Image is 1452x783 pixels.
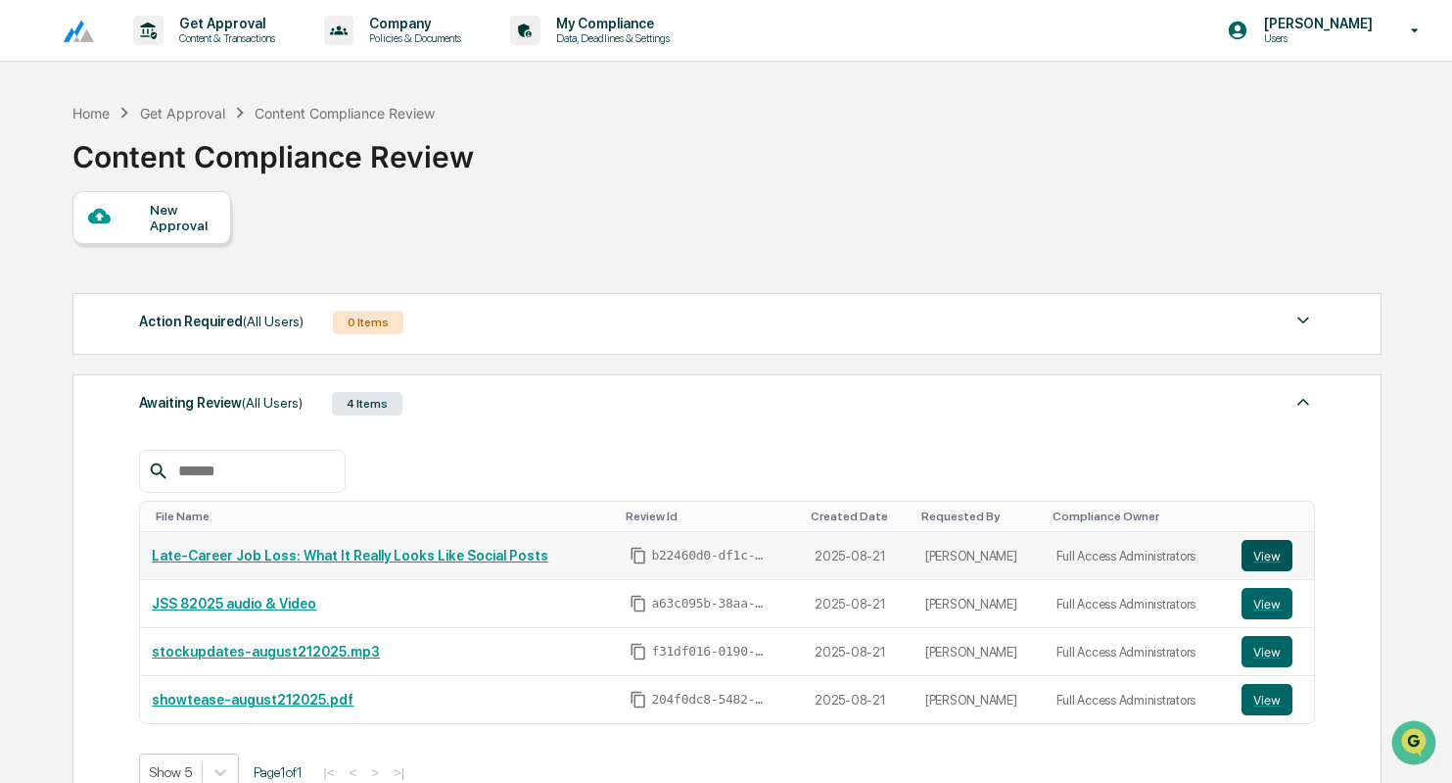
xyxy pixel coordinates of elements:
[811,510,906,523] div: Toggle SortBy
[195,332,237,347] span: Pylon
[12,239,134,274] a: 🖐️Preclearance
[142,249,158,265] div: 🗄️
[67,150,321,170] div: Start new chat
[1248,16,1382,31] p: [PERSON_NAME]
[39,284,123,304] span: Data Lookup
[1241,540,1303,571] a: View
[1053,510,1222,523] div: Toggle SortBy
[72,105,110,122] div: Home
[630,691,647,709] span: Copy Id
[162,247,243,267] span: Attestations
[630,595,647,612] span: Copy Id
[1291,390,1315,414] img: caret
[1241,588,1292,619] button: View
[651,548,769,563] span: b22460d0-df1c-47c9-abca-31cdfc198462
[353,31,471,45] p: Policies & Documents
[1291,309,1315,332] img: caret
[913,532,1045,580] td: [PERSON_NAME]
[365,764,385,781] button: >
[164,31,285,45] p: Content & Transactions
[803,676,913,723] td: 2025-08-21
[20,249,35,265] div: 🖐️
[1245,510,1307,523] div: Toggle SortBy
[152,596,316,612] a: JSS 82025 audio & Video
[51,89,323,110] input: Clear
[1241,588,1303,619] a: View
[1389,718,1442,771] iframe: Open customer support
[139,390,303,416] div: Awaiting Review
[651,596,769,612] span: a63c095b-38aa-44f2-8cb1-4487400f9377
[140,105,225,122] div: Get Approval
[254,764,303,780] span: Page 1 of 1
[913,580,1045,628] td: [PERSON_NAME]
[353,16,471,31] p: Company
[803,580,913,628] td: 2025-08-21
[20,286,35,302] div: 🔎
[1045,628,1230,676] td: Full Access Administrators
[343,764,362,781] button: <
[333,156,356,179] button: Start new chat
[651,644,769,660] span: f31df016-0190-40f2-bc04-3859592babf2
[39,247,126,267] span: Preclearance
[1241,540,1292,571] button: View
[20,150,55,185] img: 1746055101610-c473b297-6a78-478c-a979-82029cc54cd1
[138,331,237,347] a: Powered byPylon
[1045,532,1230,580] td: Full Access Administrators
[1045,580,1230,628] td: Full Access Administrators
[1045,676,1230,723] td: Full Access Administrators
[803,628,913,676] td: 2025-08-21
[540,31,679,45] p: Data, Deadlines & Settings
[630,547,647,564] span: Copy Id
[388,764,410,781] button: >|
[139,309,304,334] div: Action Required
[651,692,769,708] span: 204f0dc8-5482-4dfa-83bc-27fae681ec5c
[20,41,356,73] p: How can we help?
[255,105,435,122] div: Content Compliance Review
[921,510,1037,523] div: Toggle SortBy
[152,692,353,708] a: showtease-august212025.pdf
[67,170,248,185] div: We're available if you need us!
[803,532,913,580] td: 2025-08-21
[317,764,340,781] button: |<
[1241,636,1303,667] a: View
[243,314,304,329] span: (All Users)
[913,676,1045,723] td: [PERSON_NAME]
[242,395,303,411] span: (All Users)
[152,644,380,660] a: stockupdates-august212025.mp3
[630,643,647,661] span: Copy Id
[540,16,679,31] p: My Compliance
[1241,636,1292,667] button: View
[152,548,548,563] a: Late-Career Job Loss: What It Really Looks Like Social Posts
[164,16,285,31] p: Get Approval
[12,276,131,312] a: 🔎Data Lookup
[913,628,1045,676] td: [PERSON_NAME]
[134,239,251,274] a: 🗄️Attestations
[333,311,403,334] div: 0 Items
[156,510,610,523] div: Toggle SortBy
[1241,684,1303,715] a: View
[1241,684,1292,715] button: View
[1248,31,1382,45] p: Users
[150,202,215,233] div: New Approval
[332,392,402,416] div: 4 Items
[47,19,94,43] img: logo
[72,123,474,174] div: Content Compliance Review
[626,510,795,523] div: Toggle SortBy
